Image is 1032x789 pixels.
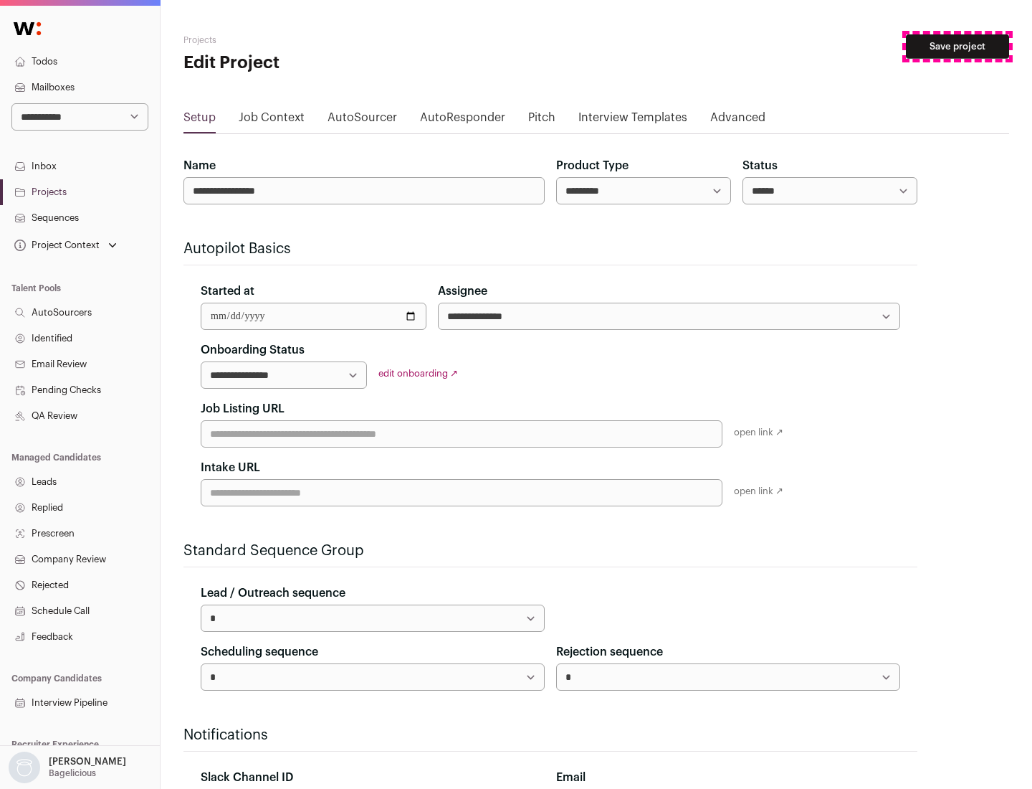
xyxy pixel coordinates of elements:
[183,34,459,46] h2: Projects
[328,109,397,132] a: AutoSourcer
[201,585,345,602] label: Lead / Outreach sequence
[578,109,687,132] a: Interview Templates
[556,157,629,174] label: Product Type
[201,400,285,417] label: Job Listing URL
[378,369,458,378] a: edit onboarding ↗
[742,157,778,174] label: Status
[420,109,505,132] a: AutoResponder
[49,767,96,779] p: Bagelicious
[49,756,126,767] p: [PERSON_NAME]
[9,752,40,783] img: nopic.png
[528,109,555,132] a: Pitch
[710,109,765,132] a: Advanced
[438,283,487,300] label: Assignee
[183,541,917,561] h2: Standard Sequence Group
[183,157,216,174] label: Name
[11,240,100,251] div: Project Context
[11,235,120,255] button: Open dropdown
[201,341,305,359] label: Onboarding Status
[556,769,900,786] div: Email
[6,752,129,783] button: Open dropdown
[201,459,260,476] label: Intake URL
[556,643,663,661] label: Rejection sequence
[906,34,1009,59] button: Save project
[183,725,917,745] h2: Notifications
[201,769,293,786] label: Slack Channel ID
[6,14,49,43] img: Wellfound
[201,643,318,661] label: Scheduling sequence
[183,52,459,75] h1: Edit Project
[201,283,254,300] label: Started at
[183,239,917,259] h2: Autopilot Basics
[183,109,216,132] a: Setup
[239,109,305,132] a: Job Context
